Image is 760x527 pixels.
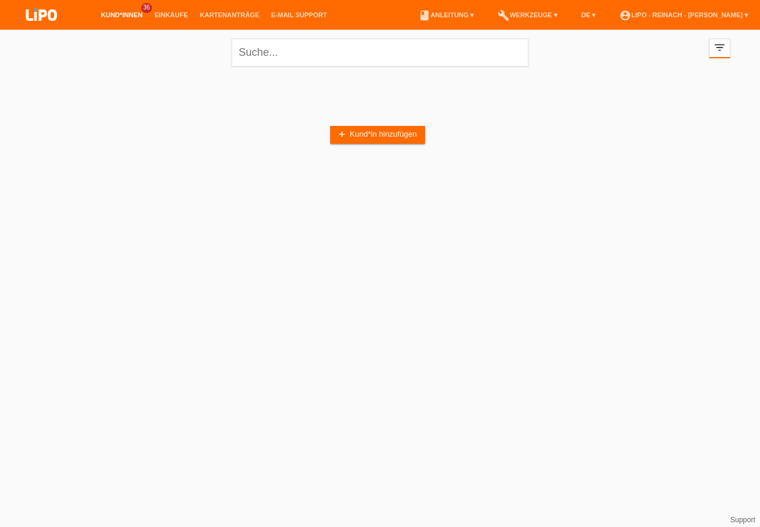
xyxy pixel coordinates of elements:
span: 36 [141,3,152,13]
i: filter_list [713,41,726,54]
i: build [498,10,509,21]
i: book [419,10,430,21]
a: buildWerkzeuge ▾ [492,11,563,18]
i: account_circle [619,10,631,21]
a: Support [730,516,755,524]
a: DE ▾ [575,11,601,18]
a: E-Mail Support [265,11,333,18]
a: Kartenanträge [194,11,265,18]
a: bookAnleitung ▾ [413,11,480,18]
a: Einkäufe [148,11,194,18]
a: LIPO pay [12,24,71,33]
i: add [337,130,347,139]
a: addKund*in hinzufügen [330,126,425,144]
input: Suche... [232,39,528,67]
a: Kund*innen [95,11,148,18]
a: account_circleLIPO - Reinach - [PERSON_NAME] ▾ [613,11,754,18]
